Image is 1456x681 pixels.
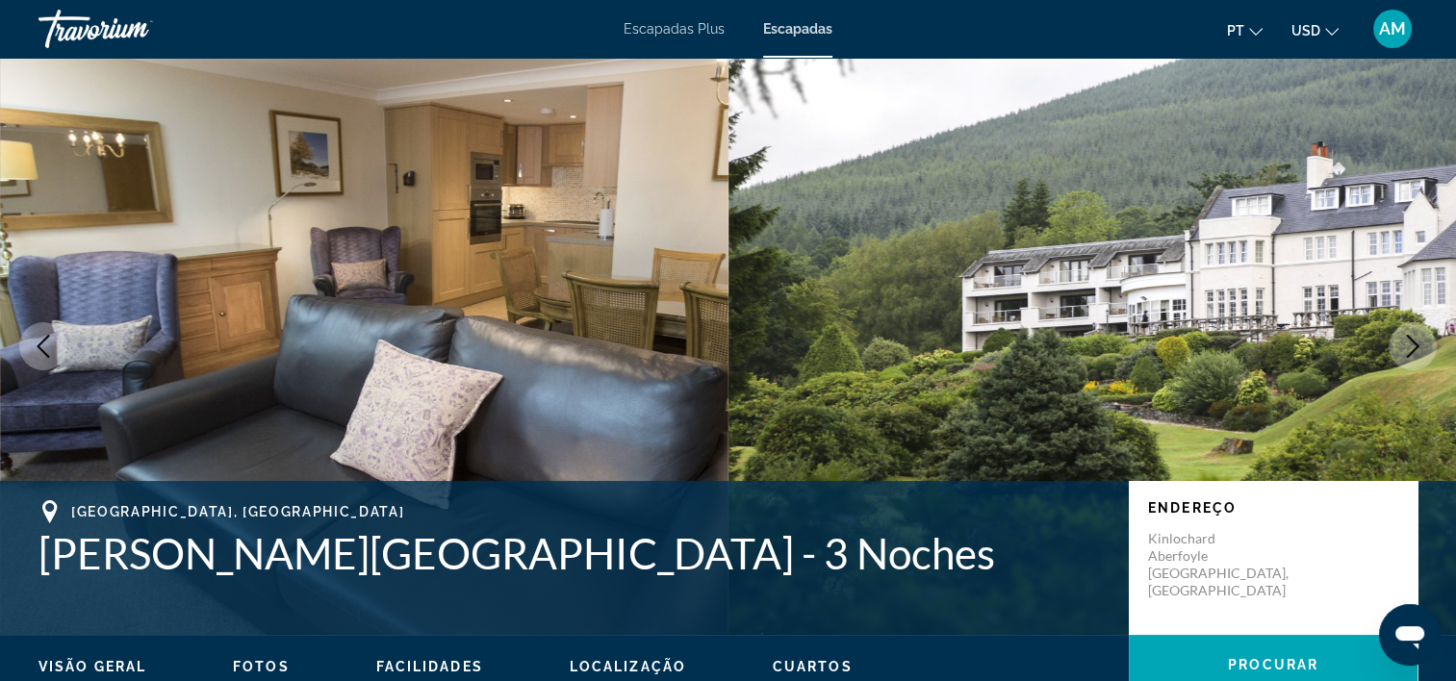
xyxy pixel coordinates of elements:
button: cuartos [773,658,853,675]
span: USD [1291,23,1320,38]
span: Fotos [233,659,290,674]
span: Procurar [1228,657,1318,672]
button: Visão geral [38,658,146,675]
button: Facilidades [376,658,483,675]
button: Imagen anterior [19,322,67,370]
button: Fotos [233,658,290,675]
span: cuartos [773,659,853,674]
a: Travorium [38,4,231,54]
a: Escapadas Plus [624,21,725,37]
h1: [PERSON_NAME][GEOGRAPHIC_DATA] - 3 Noches [38,528,1110,578]
p: Endereço [1148,500,1398,516]
span: Facilidades [376,659,483,674]
span: Pt [1227,23,1244,38]
span: AM [1379,19,1406,38]
span: Localização [570,659,686,674]
button: Localização [570,658,686,675]
p: Kinlochard Aberfoyle [GEOGRAPHIC_DATA], [GEOGRAPHIC_DATA] [1148,530,1302,599]
button: Cambiar moneda [1291,16,1339,44]
button: Cambiar idioma [1227,16,1263,44]
span: [GEOGRAPHIC_DATA], [GEOGRAPHIC_DATA] [71,504,404,519]
button: Siguiente imagen [1389,322,1437,370]
a: Escapadas [763,21,832,37]
iframe: Botón para iniciar la ventana de mensajería [1379,604,1441,666]
span: Visão geral [38,659,146,674]
button: Menú de usuario [1367,9,1418,49]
